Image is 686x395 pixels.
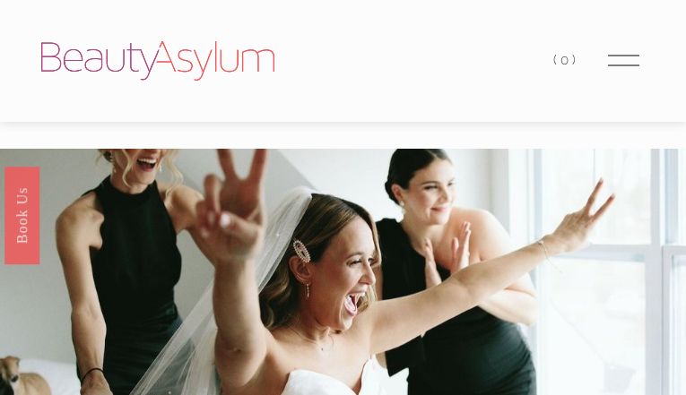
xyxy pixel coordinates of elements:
a: 0 items in cart [553,48,578,73]
span: ) [572,52,579,68]
img: Beauty Asylum | Bridal Hair &amp; Makeup Charlotte &amp; Atlanta [41,41,274,81]
span: 0 [560,52,572,68]
span: ( [553,52,560,68]
a: Book Us [4,166,39,263]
